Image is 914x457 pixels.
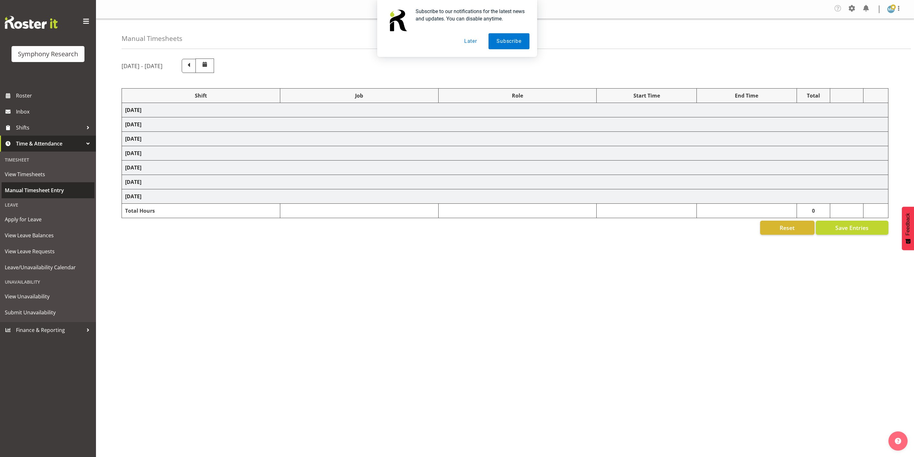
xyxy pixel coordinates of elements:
span: Inbox [16,107,93,116]
span: View Timesheets [5,169,91,179]
h5: [DATE] - [DATE] [122,62,163,69]
a: View Leave Requests [2,243,94,259]
div: Subscribe to our notifications for the latest news and updates. You can disable anytime. [410,8,529,22]
div: End Time [700,92,793,99]
a: View Leave Balances [2,227,94,243]
a: View Timesheets [2,166,94,182]
a: Manual Timesheet Entry [2,182,94,198]
div: Timesheet [2,153,94,166]
span: Time & Attendance [16,139,83,148]
span: Reset [780,224,795,232]
button: Reset [760,221,815,235]
span: Roster [16,91,93,100]
button: Subscribe [489,33,529,49]
span: Shifts [16,123,83,132]
button: Feedback - Show survey [902,207,914,250]
span: Apply for Leave [5,215,91,224]
img: help-xxl-2.png [895,438,901,444]
span: Manual Timesheet Entry [5,185,91,195]
a: Apply for Leave [2,211,94,227]
div: Role [442,92,593,99]
span: Leave/Unavailability Calendar [5,263,91,272]
span: Finance & Reporting [16,325,83,335]
td: [DATE] [122,103,888,117]
a: Submit Unavailability [2,304,94,320]
button: Save Entries [816,221,888,235]
td: [DATE] [122,161,888,175]
span: View Leave Balances [5,231,91,240]
td: [DATE] [122,132,888,146]
td: [DATE] [122,189,888,204]
img: notification icon [385,8,410,33]
a: View Unavailability [2,288,94,304]
span: Submit Unavailability [5,308,91,317]
div: Start Time [600,92,693,99]
div: Shift [125,92,277,99]
td: 0 [797,204,830,218]
div: Unavailability [2,275,94,288]
div: Leave [2,198,94,211]
td: [DATE] [122,175,888,189]
button: Later [456,33,485,49]
td: [DATE] [122,117,888,132]
span: Save Entries [835,224,869,232]
span: View Leave Requests [5,247,91,256]
td: [DATE] [122,146,888,161]
span: View Unavailability [5,292,91,301]
td: Total Hours [122,204,280,218]
span: Feedback [905,213,911,235]
div: Total [800,92,827,99]
a: Leave/Unavailability Calendar [2,259,94,275]
div: Job [283,92,435,99]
